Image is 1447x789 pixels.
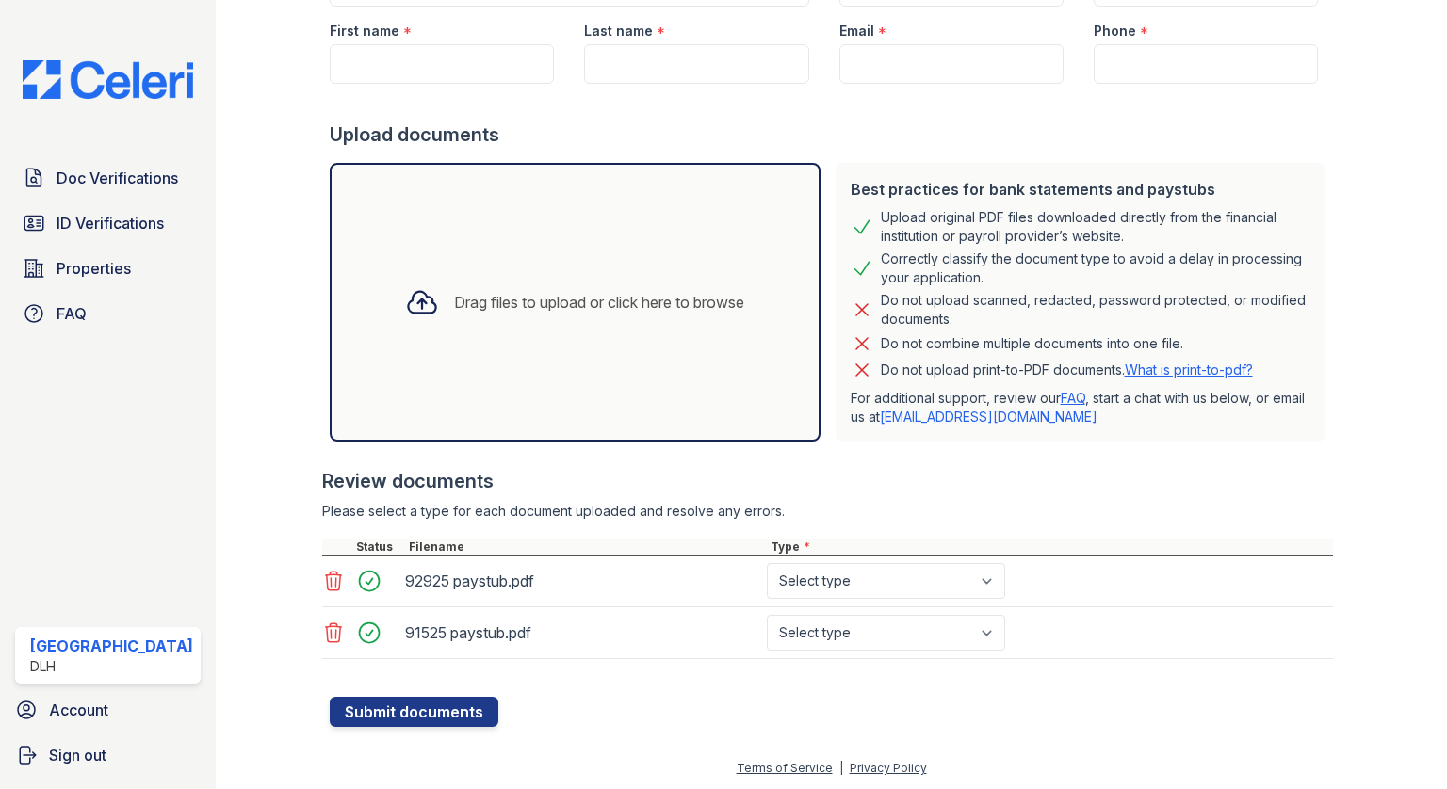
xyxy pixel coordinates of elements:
p: Do not upload print-to-PDF documents. [881,361,1253,379]
a: Terms of Service [737,761,833,775]
a: FAQ [1061,390,1085,406]
div: Correctly classify the document type to avoid a delay in processing your application. [881,250,1311,287]
div: Review documents [322,468,1333,494]
a: What is print-to-pdf? [1125,362,1253,378]
div: Upload documents [330,121,1333,148]
p: For additional support, review our , start a chat with us below, or email us at [851,389,1311,427]
div: [GEOGRAPHIC_DATA] [30,635,193,657]
div: Filename [405,539,767,555]
button: Submit documents [330,697,498,727]
div: DLH [30,657,193,676]
a: [EMAIL_ADDRESS][DOMAIN_NAME] [880,409,1097,425]
span: ID Verifications [57,212,164,234]
img: CE_Logo_Blue-a8612792a0a2168367f1c8372b55b34899dd931a85d93a1a3d3e32e68fde9ad4.png [8,60,208,99]
label: Email [839,22,874,40]
div: Upload original PDF files downloaded directly from the financial institution or payroll provider’... [881,208,1311,246]
div: Status [352,539,405,555]
a: Privacy Policy [850,761,927,775]
a: Account [8,691,208,729]
a: Properties [15,250,201,287]
div: Drag files to upload or click here to browse [454,291,744,314]
span: Doc Verifications [57,167,178,189]
span: FAQ [57,302,87,325]
div: Type [767,539,1333,555]
div: Best practices for bank statements and paystubs [851,178,1311,201]
label: Phone [1094,22,1136,40]
span: Properties [57,257,131,280]
span: Account [49,699,108,721]
a: FAQ [15,295,201,332]
div: Do not combine multiple documents into one file. [881,332,1183,355]
div: | [839,761,843,775]
div: Do not upload scanned, redacted, password protected, or modified documents. [881,291,1311,329]
a: Doc Verifications [15,159,201,197]
div: 92925 paystub.pdf [405,566,759,596]
span: Sign out [49,744,106,766]
a: ID Verifications [15,204,201,242]
label: First name [330,22,399,40]
label: Last name [584,22,653,40]
div: 91525 paystub.pdf [405,618,759,648]
a: Sign out [8,736,208,774]
div: Please select a type for each document uploaded and resolve any errors. [322,502,1333,521]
